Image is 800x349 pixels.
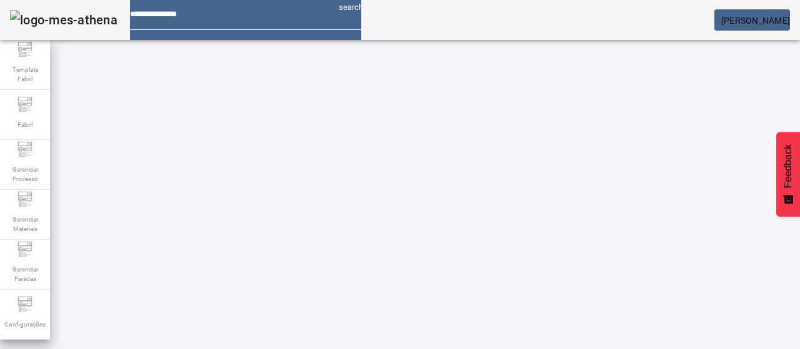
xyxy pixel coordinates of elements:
[782,144,794,188] span: Feedback
[10,10,117,30] img: logo-mes-athena
[776,132,800,217] button: Feedback - Mostrar pesquisa
[6,261,44,287] span: Gerenciar Paradas
[721,16,790,26] span: [PERSON_NAME]
[14,116,36,133] span: Fabril
[6,211,44,237] span: Gerenciar Materiais
[6,61,44,87] span: Template Fabril
[6,161,44,187] span: Gerenciar Processo
[1,316,49,333] span: Configurações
